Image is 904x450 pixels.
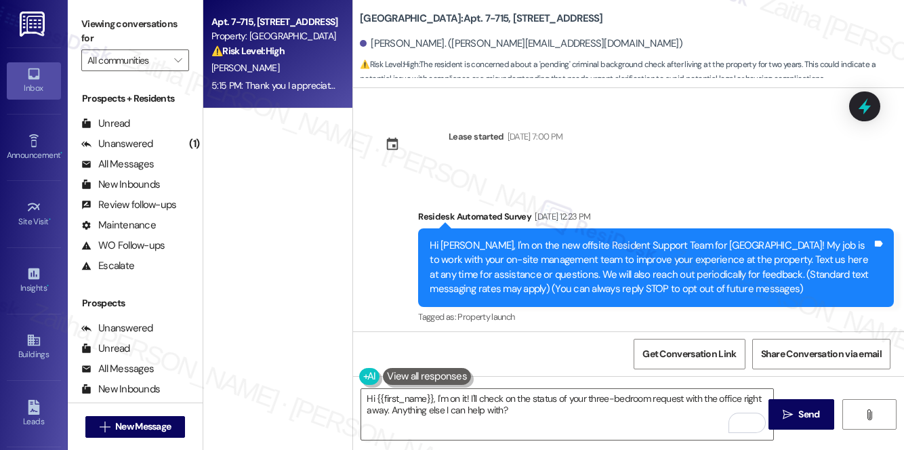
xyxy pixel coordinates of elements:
img: ResiDesk Logo [20,12,47,37]
span: Get Conversation Link [642,347,736,361]
span: Property launch [457,311,514,323]
div: Hi [PERSON_NAME], I'm on the new offsite Resident Support Team for [GEOGRAPHIC_DATA]! My job is t... [430,239,872,297]
i:  [864,409,874,420]
input: All communities [87,49,167,71]
div: Apt. 7-715, [STREET_ADDRESS] [211,15,337,29]
div: Prospects + Residents [68,91,203,106]
span: • [60,148,62,158]
div: (1) [186,134,203,155]
i:  [783,409,793,420]
i:  [174,55,182,66]
div: Property: [GEOGRAPHIC_DATA] [211,29,337,43]
button: Get Conversation Link [634,339,745,369]
div: 5:15 PM: Thank you I appreciate you so much , money is tight and my class and work load are a lot... [211,79,634,91]
button: New Message [85,416,186,438]
span: Share Conversation via email [761,347,882,361]
a: Leads [7,396,61,432]
label: Viewing conversations for [81,14,189,49]
strong: ⚠️ Risk Level: High [211,45,285,57]
div: Maintenance [81,218,156,232]
span: • [47,281,49,291]
div: New Inbounds [81,382,160,396]
button: Send [768,399,834,430]
a: Inbox [7,62,61,99]
div: [PERSON_NAME]. ([PERSON_NAME][EMAIL_ADDRESS][DOMAIN_NAME]) [360,37,682,51]
b: [GEOGRAPHIC_DATA]: Apt. 7-715, [STREET_ADDRESS] [360,12,603,26]
div: [DATE] 12:23 PM [531,209,590,224]
a: Insights • [7,262,61,299]
span: [PERSON_NAME] [211,62,279,74]
button: Share Conversation via email [752,339,890,369]
div: All Messages [81,362,154,376]
div: Unread [81,117,130,131]
span: Send [798,407,819,422]
div: WO Follow-ups [81,239,165,253]
div: Residesk Automated Survey [418,209,894,228]
a: Site Visit • [7,196,61,232]
div: New Inbounds [81,178,160,192]
textarea: To enrich screen reader interactions, please activate Accessibility in Grammarly extension settings [361,389,773,440]
div: Tagged as: [418,307,894,327]
span: New Message [115,420,171,434]
strong: ⚠️ Risk Level: High [360,59,418,70]
a: Buildings [7,329,61,365]
div: Prospects [68,296,203,310]
div: Unread [81,342,130,356]
div: Unanswered [81,321,153,335]
span: : The resident is concerned about a 'pending' criminal background check after living at the prope... [360,58,904,87]
div: Lease started [449,129,504,144]
div: All Messages [81,157,154,171]
i:  [100,422,110,432]
div: Review follow-ups [81,198,176,212]
div: [DATE] 7:00 PM [504,129,563,144]
span: • [49,215,51,224]
div: Escalate [81,259,134,273]
div: Unanswered [81,137,153,151]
